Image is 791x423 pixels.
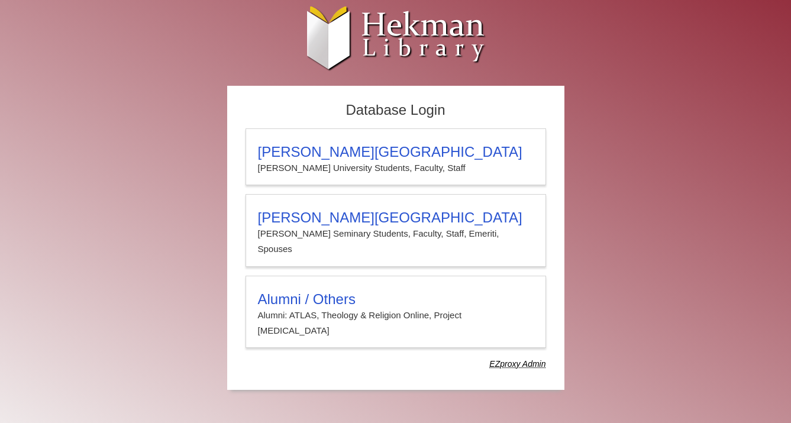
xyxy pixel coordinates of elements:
[246,128,546,185] a: [PERSON_NAME][GEOGRAPHIC_DATA][PERSON_NAME] University Students, Faculty, Staff
[258,144,534,160] h3: [PERSON_NAME][GEOGRAPHIC_DATA]
[258,160,534,176] p: [PERSON_NAME] University Students, Faculty, Staff
[258,291,534,339] summary: Alumni / OthersAlumni: ATLAS, Theology & Religion Online, Project [MEDICAL_DATA]
[246,194,546,267] a: [PERSON_NAME][GEOGRAPHIC_DATA][PERSON_NAME] Seminary Students, Faculty, Staff, Emeriti, Spouses
[489,359,545,369] dfn: Use Alumni login
[258,209,534,226] h3: [PERSON_NAME][GEOGRAPHIC_DATA]
[258,226,534,257] p: [PERSON_NAME] Seminary Students, Faculty, Staff, Emeriti, Spouses
[258,308,534,339] p: Alumni: ATLAS, Theology & Religion Online, Project [MEDICAL_DATA]
[258,291,534,308] h3: Alumni / Others
[240,98,552,122] h2: Database Login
